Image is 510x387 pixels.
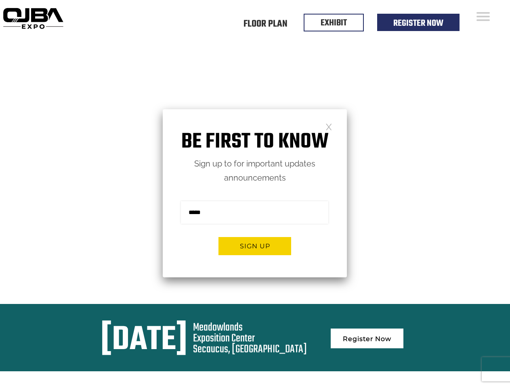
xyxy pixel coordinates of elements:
[101,322,187,359] div: [DATE]
[331,329,403,348] a: Register Now
[193,322,307,355] div: Meadowlands Exposition Center Secaucus, [GEOGRAPHIC_DATA]
[163,129,347,155] h1: Be first to know
[325,123,332,130] a: Close
[163,157,347,185] p: Sign up to for important updates announcements
[393,17,443,30] a: Register Now
[218,237,291,255] button: Sign up
[321,16,347,30] a: EXHIBIT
